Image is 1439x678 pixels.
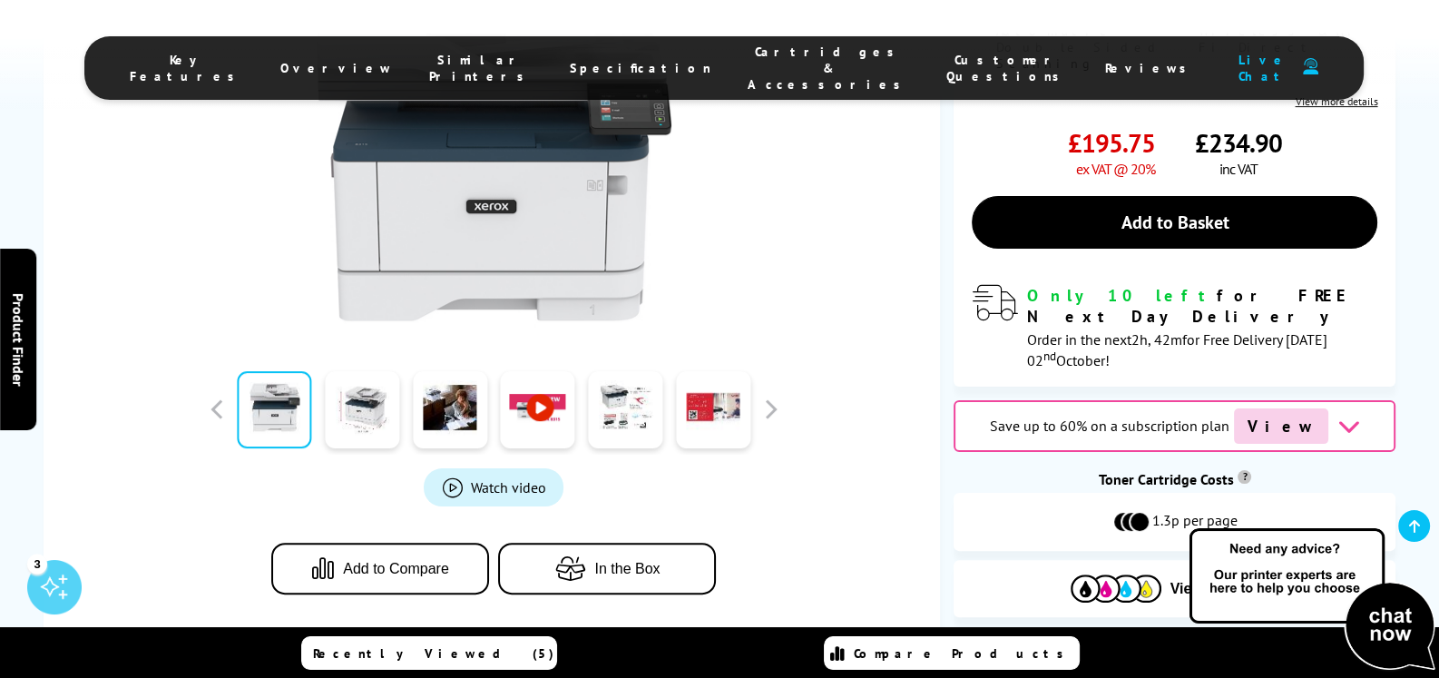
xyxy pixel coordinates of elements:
a: Product_All_Videos [424,468,563,506]
img: Open Live Chat window [1185,526,1439,674]
span: Overview [280,60,393,76]
span: Key Features [130,52,244,84]
div: modal_delivery [972,285,1377,368]
a: Recently Viewed (5) [301,636,557,670]
span: Compare Products [854,645,1073,662]
span: Live Chat [1232,52,1294,84]
button: In the Box [498,543,716,594]
span: Reviews [1105,60,1196,76]
span: £195.75 [1068,126,1155,160]
span: Watch video [470,478,545,496]
span: View Cartridges [1170,581,1280,597]
span: 1.3p per page [1152,511,1238,533]
span: inc VAT [1219,160,1258,178]
span: Similar Printers [429,52,534,84]
span: View [1234,408,1328,444]
span: Recently Viewed (5) [313,645,554,662]
span: ex VAT @ 20% [1076,160,1155,178]
button: View Cartridges [967,574,1382,604]
span: Add to Compare [343,561,449,577]
span: Customer Questions [946,52,1069,84]
div: for FREE Next Day Delivery [1026,285,1377,327]
span: Order in the next for Free Delivery [DATE] 02 October! [1026,330,1326,369]
img: Cartridges [1071,575,1161,603]
img: user-headset-duotone.svg [1303,58,1318,75]
button: Add to Compare [271,543,489,594]
a: Compare Products [824,636,1080,670]
span: Product Finder [9,292,27,386]
div: Toner Cartridge Costs [954,470,1395,488]
span: In the Box [594,561,660,577]
div: 3 [27,554,47,574]
a: Add to Basket [972,196,1377,249]
span: £234.90 [1195,126,1282,160]
span: Only 10 left [1026,285,1216,306]
span: 2h, 42m [1131,330,1181,349]
sup: nd [1043,348,1055,364]
span: Specification [570,60,711,76]
span: Cartridges & Accessories [748,44,910,93]
span: Save up to 60% on a subscription plan [990,417,1229,435]
sup: Cost per page [1238,470,1251,484]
